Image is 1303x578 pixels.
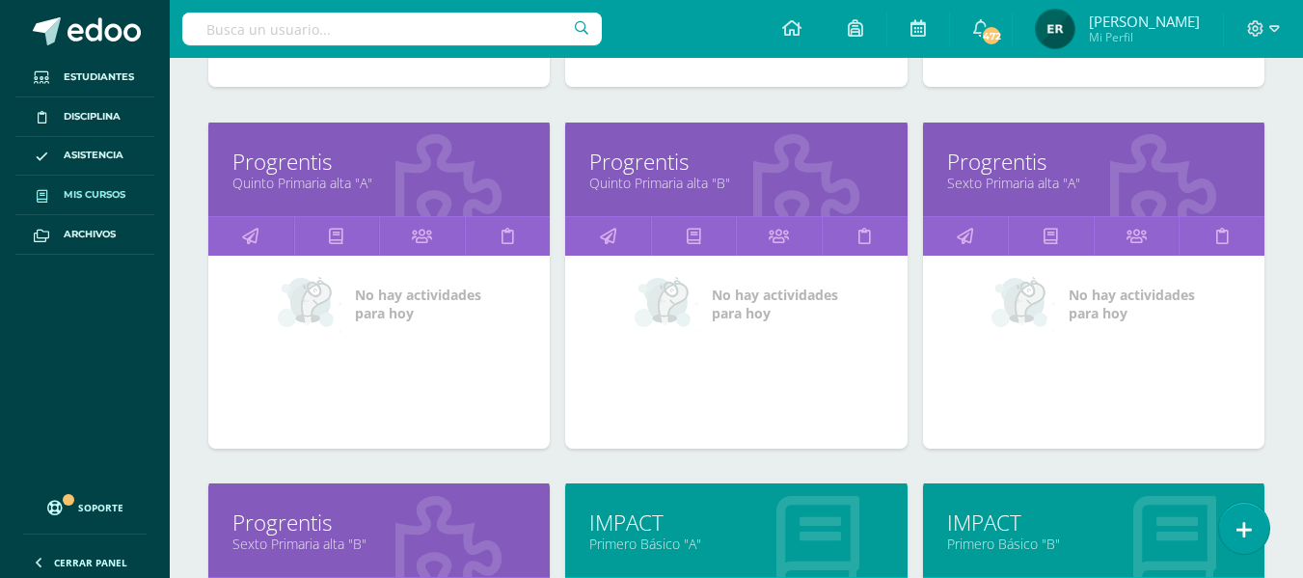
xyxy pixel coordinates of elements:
[15,97,154,137] a: Disciplina
[278,275,341,333] img: no_activities_small.png
[15,137,154,177] a: Asistencia
[1069,286,1195,322] span: No hay actividades para hoy
[635,275,698,333] img: no_activities_small.png
[991,275,1055,333] img: no_activities_small.png
[15,215,154,255] a: Archivos
[232,508,526,537] a: Progrentis
[712,286,838,322] span: No hay actividades para hoy
[355,286,481,322] span: No hay actividades para hoy
[23,482,147,529] a: Soporte
[589,174,882,192] a: Quinto Primaria alta "B"
[947,508,1240,537] a: IMPACT
[232,535,526,553] a: Sexto Primaria alta "B"
[64,109,121,124] span: Disciplina
[947,147,1240,177] a: Progrentis
[947,174,1240,192] a: Sexto Primaria alta "A"
[947,535,1240,553] a: Primero Básico "B"
[54,556,127,569] span: Cerrar panel
[589,147,882,177] a: Progrentis
[589,508,882,537] a: IMPACT
[78,501,123,514] span: Soporte
[232,174,526,192] a: Quinto Primaria alta "A"
[64,69,134,85] span: Estudiantes
[1089,12,1200,31] span: [PERSON_NAME]
[64,227,116,242] span: Archivos
[182,13,602,45] input: Busca un usuario...
[1036,10,1074,48] img: 5c384eb2ea0174d85097e364ebdd71e5.png
[589,535,882,553] a: Primero Básico "A"
[64,148,123,163] span: Asistencia
[15,58,154,97] a: Estudiantes
[1089,29,1200,45] span: Mi Perfil
[15,176,154,215] a: Mis cursos
[232,147,526,177] a: Progrentis
[64,187,125,203] span: Mis cursos
[981,25,1002,46] span: 472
